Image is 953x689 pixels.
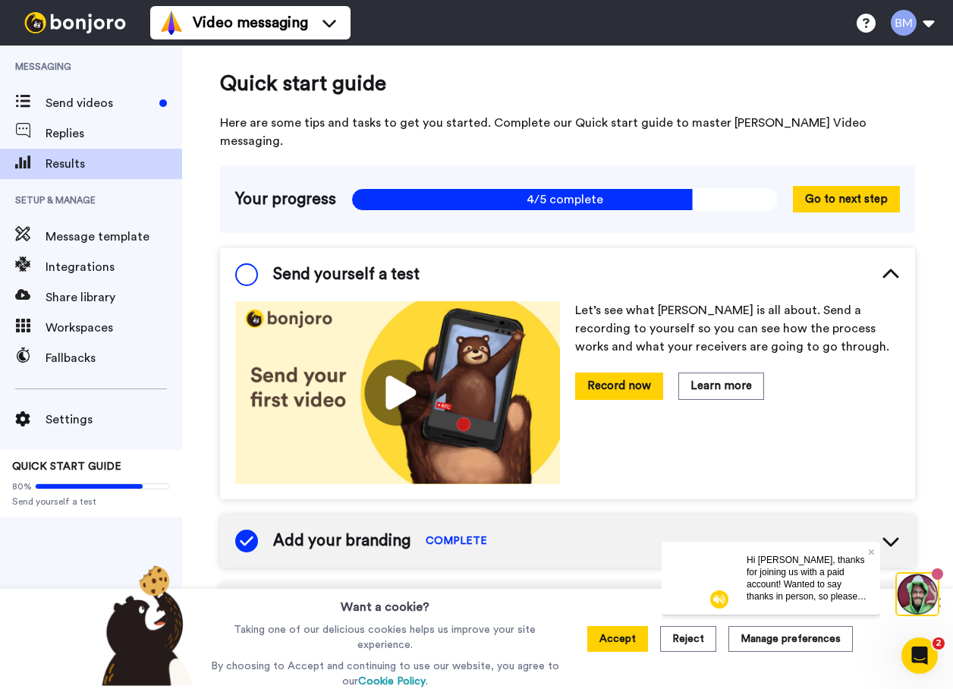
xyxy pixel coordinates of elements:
span: Send yourself a test [12,496,170,508]
button: Record now [575,373,663,399]
img: vm-color.svg [159,11,184,35]
img: 3183ab3e-59ed-45f6-af1c-10226f767056-1659068401.jpg [2,3,42,44]
span: Send yourself a test [273,263,420,286]
button: Learn more [678,373,764,399]
img: bear-with-cookie.png [88,565,200,686]
span: Fallbacks [46,349,182,367]
p: By choosing to Accept and continuing to use our website, you agree to our . [207,659,563,689]
span: Share library [46,288,182,307]
span: Results [46,155,182,173]
span: Here are some tips and tasks to get you started. Complete our Quick start guide to master [PERSON... [220,114,915,150]
a: Cookie Policy [358,676,426,687]
p: Taking one of our delicious cookies helps us improve your site experience. [207,622,563,653]
button: Reject [660,626,716,652]
span: Integrations [46,258,182,276]
span: 80% [12,480,32,492]
span: Your progress [235,188,336,211]
img: bj-logo-header-white.svg [18,12,132,33]
span: Hi [PERSON_NAME], thanks for joining us with a paid account! Wanted to say thanks in person, so p... [85,13,205,121]
button: Accept [587,626,648,652]
h3: Want a cookie? [341,589,429,616]
span: Settings [46,411,182,429]
span: Quick start guide [220,68,915,99]
span: Send videos [46,94,153,112]
span: Video messaging [193,12,308,33]
span: Add your branding [273,530,410,552]
iframe: Intercom live chat [901,637,938,674]
span: QUICK START GUIDE [12,461,121,472]
span: Message template [46,228,182,246]
button: Manage preferences [728,626,853,652]
button: Go to next step [793,186,900,212]
span: Workspaces [46,319,182,337]
span: 4/5 complete [351,188,778,211]
img: mute-white.svg [49,49,67,67]
span: 2 [933,637,945,650]
p: Let’s see what [PERSON_NAME] is all about. Send a recording to yourself so you can see how the pr... [575,301,900,356]
span: Replies [46,124,182,143]
img: 178eb3909c0dc23ce44563bdb6dc2c11.jpg [235,301,560,484]
span: COMPLETE [426,533,487,549]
